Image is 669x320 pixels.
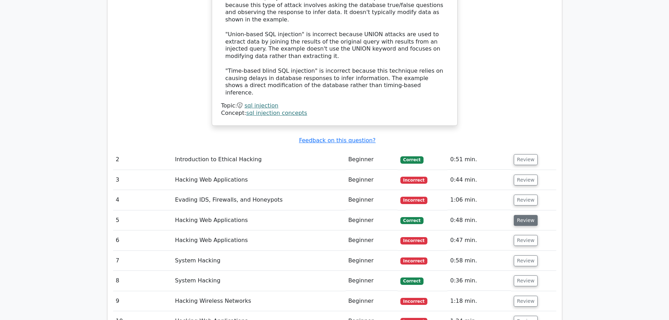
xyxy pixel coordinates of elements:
[514,195,538,205] button: Review
[346,150,398,170] td: Beginner
[400,217,423,224] span: Correct
[113,170,172,190] td: 3
[113,210,172,230] td: 5
[447,150,511,170] td: 0:51 min.
[400,277,423,285] span: Correct
[514,175,538,185] button: Review
[246,110,307,116] a: sql injection concepts
[400,257,427,265] span: Incorrect
[514,154,538,165] button: Review
[447,271,511,291] td: 0:36 min.
[172,251,345,271] td: System Hacking
[346,210,398,230] td: Beginner
[113,291,172,311] td: 9
[346,190,398,210] td: Beginner
[514,255,538,266] button: Review
[447,230,511,250] td: 0:47 min.
[346,291,398,311] td: Beginner
[346,251,398,271] td: Beginner
[400,197,427,204] span: Incorrect
[514,215,538,226] button: Review
[447,291,511,311] td: 1:18 min.
[172,230,345,250] td: Hacking Web Applications
[172,210,345,230] td: Hacking Web Applications
[400,177,427,184] span: Incorrect
[299,137,375,144] a: Feedback on this question?
[447,170,511,190] td: 0:44 min.
[447,210,511,230] td: 0:48 min.
[172,190,345,210] td: Evading IDS, Firewalls, and Honeypots
[400,237,427,244] span: Incorrect
[172,291,345,311] td: Hacking Wireless Networks
[172,271,345,291] td: System Hacking
[113,251,172,271] td: 7
[113,230,172,250] td: 6
[400,156,423,163] span: Correct
[514,235,538,246] button: Review
[221,102,448,110] div: Topic:
[447,190,511,210] td: 1:06 min.
[400,298,427,305] span: Incorrect
[113,150,172,170] td: 2
[346,230,398,250] td: Beginner
[514,275,538,286] button: Review
[447,251,511,271] td: 0:58 min.
[113,271,172,291] td: 8
[514,296,538,307] button: Review
[346,271,398,291] td: Beginner
[172,170,345,190] td: Hacking Web Applications
[221,110,448,117] div: Concept:
[244,102,278,109] a: sql injection
[172,150,345,170] td: Introduction to Ethical Hacking
[346,170,398,190] td: Beginner
[113,190,172,210] td: 4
